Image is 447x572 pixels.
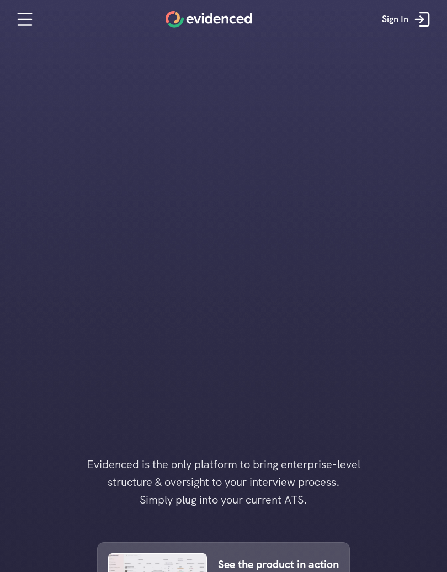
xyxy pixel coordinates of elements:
[382,12,408,27] p: Sign In
[69,456,378,509] h4: Evidenced is the only platform to bring enterprise-level structure & oversight to your interview ...
[161,118,286,150] h1: Run interviews you can rely on.
[374,3,441,36] a: Sign In
[166,11,252,28] a: Home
